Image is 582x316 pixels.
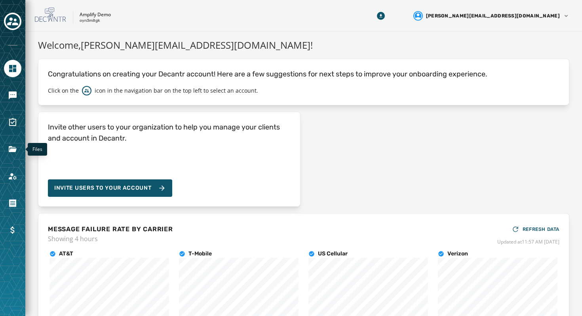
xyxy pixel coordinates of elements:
h4: T-Mobile [188,250,212,258]
span: Updated at 11:57 AM [DATE] [497,239,559,245]
button: Download Menu [374,9,388,23]
a: Navigate to Orders [4,194,21,212]
span: Invite Users to your account [54,184,152,192]
p: Congratulations on creating your Decantr account! Here are a few suggestions for next steps to im... [48,69,559,80]
a: Navigate to Surveys [4,114,21,131]
p: Click on the [48,87,79,95]
button: Invite Users to your account [48,179,172,197]
h4: Invite other users to your organization to help you manage your clients and account in Decantr. [48,122,291,144]
div: Files [28,143,47,156]
h4: AT&T [59,250,73,258]
h1: Welcome, [PERSON_NAME][EMAIL_ADDRESS][DOMAIN_NAME] ! [38,38,569,52]
h4: Verizon [447,250,468,258]
button: User settings [410,8,572,24]
span: Showing 4 hours [48,234,173,244]
a: Navigate to Home [4,60,21,77]
a: Navigate to Account [4,168,21,185]
button: REFRESH DATA [512,223,559,236]
p: oyn3m8gk [80,18,100,24]
button: Toggle account select drawer [4,13,21,30]
p: icon in the navigation bar on the top left to select an account. [95,87,258,95]
h4: US Cellular [318,250,348,258]
h4: MESSAGE FAILURE RATE BY CARRIER [48,225,173,234]
p: Amplify Demo [80,11,111,18]
a: Navigate to Files [4,141,21,158]
a: Navigate to Messaging [4,87,21,104]
span: REFRESH DATA [523,226,559,232]
a: Navigate to Billing [4,221,21,239]
span: [PERSON_NAME][EMAIL_ADDRESS][DOMAIN_NAME] [426,13,560,19]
